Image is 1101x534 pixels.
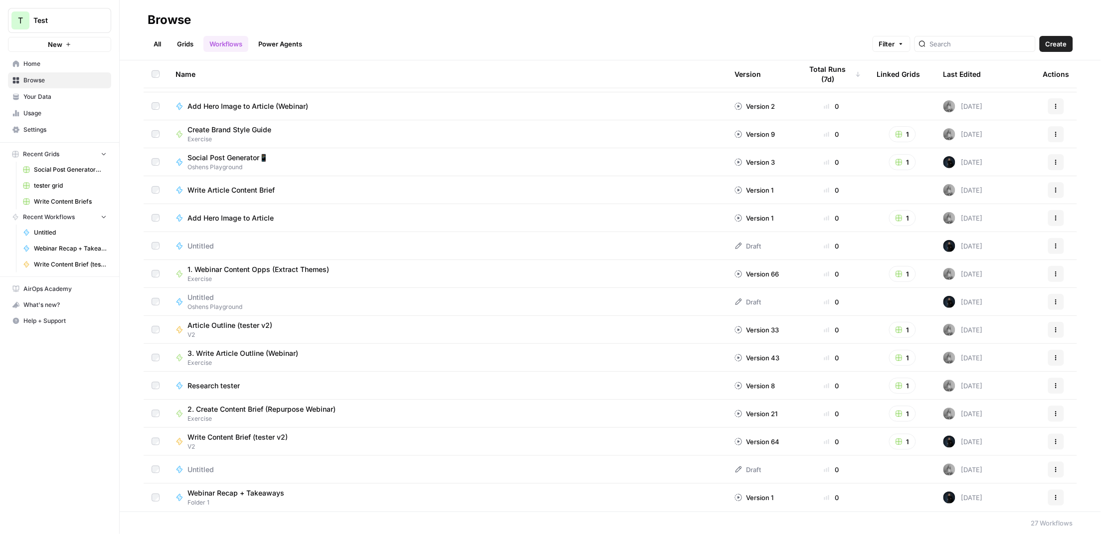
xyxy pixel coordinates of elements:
[889,350,916,366] button: 1
[176,241,719,251] a: Untitled
[943,380,955,392] img: fbqjw6ir2xj70pwwjhv13oj831fz
[23,125,107,134] span: Settings
[176,265,719,283] a: 1. Webinar Content Opps (Extract Themes)Exercise
[889,126,916,142] button: 1
[187,265,329,274] span: 1. Webinar Content Opps (Extract Themes)
[734,129,775,139] div: Version 9
[802,353,861,363] div: 0
[943,184,955,196] img: fbqjw6ir2xj70pwwjhv13oj831fz
[943,128,983,140] div: [DATE]
[187,163,276,172] span: Oshens Playground
[176,213,719,223] a: Add Hero Image to Article
[889,210,916,226] button: 1
[943,408,955,420] img: fbqjw6ir2xj70pwwjhv13oj831fz
[23,92,107,101] span: Your Data
[187,185,275,195] span: Write Article Content Brief
[889,378,916,394] button: 1
[802,297,861,307] div: 0
[943,184,983,196] div: [DATE]
[176,465,719,475] a: Untitled
[802,409,861,419] div: 0
[18,225,111,241] a: Untitled
[943,296,983,308] div: [DATE]
[18,162,111,178] a: Social Post Generator📱 Grid
[734,465,761,475] div: Draft
[879,39,895,49] span: Filter
[1046,39,1067,49] span: Create
[8,313,111,329] button: Help + Support
[8,147,111,162] button: Recent Grids
[734,493,774,503] div: Version 1
[176,381,719,391] a: Research tester
[187,302,242,311] span: Oshens Playground
[802,465,861,475] div: 0
[734,269,779,279] div: Version 66
[802,437,861,447] div: 0
[187,101,308,111] span: Add Hero Image to Article (Webinar)
[802,129,861,139] div: 0
[176,185,719,195] a: Write Article Content Brief
[176,432,719,451] a: Write Content Brief (tester v2)V2
[802,381,861,391] div: 0
[23,150,59,159] span: Recent Grids
[176,320,719,339] a: Article Outline (tester v2)V2
[187,404,336,414] span: 2. Create Content Brief (Repurpose Webinar)
[18,194,111,210] a: Write Content Briefs
[943,60,981,88] div: Last Edited
[943,492,983,504] div: [DATE]
[34,260,107,269] span: Write Content Brief (tester v2)
[943,436,955,448] img: mae98n22be7w2flmvint2g1h8u9g
[23,76,107,85] span: Browse
[877,60,920,88] div: Linked Grids
[148,36,167,52] a: All
[18,178,111,194] a: tester grid
[176,153,719,172] a: Social Post Generator📱Oshens Playground
[943,464,955,476] img: fbqjw6ir2xj70pwwjhv13oj831fz
[802,269,861,279] div: 0
[8,89,111,105] a: Your Data
[187,213,274,223] span: Add Hero Image to Article
[943,492,955,504] img: mae98n22be7w2flmvint2g1h8u9g
[873,36,911,52] button: Filter
[34,244,107,253] span: Webinar Recap + Takeaways
[734,409,778,419] div: Version 21
[802,241,861,251] div: 0
[943,268,983,280] div: [DATE]
[889,434,916,450] button: 1
[187,432,288,442] span: Write Content Brief (tester v2)
[8,8,111,33] button: Workspace: Test
[943,408,983,420] div: [DATE]
[889,322,916,338] button: 1
[8,210,111,225] button: Recent Workflows
[176,101,719,111] a: Add Hero Image to Article (Webinar)
[34,165,107,174] span: Social Post Generator📱 Grid
[802,493,861,503] div: 0
[252,36,308,52] a: Power Agents
[187,292,234,302] span: Untitled
[943,100,983,112] div: [DATE]
[187,414,344,423] span: Exercise
[176,348,719,367] a: 3. Write Article Outline (Webinar)Exercise
[734,157,775,167] div: Version 3
[943,212,983,224] div: [DATE]
[187,320,272,330] span: Article Outline (tester v2)
[187,274,337,283] span: Exercise
[943,296,955,308] img: mae98n22be7w2flmvint2g1h8u9g
[802,325,861,335] div: 0
[734,437,780,447] div: Version 64
[176,488,719,507] a: Webinar Recap + TakeawaysFolder 1
[23,59,107,68] span: Home
[943,352,983,364] div: [DATE]
[23,284,107,293] span: AirOps Academy
[943,240,983,252] div: [DATE]
[187,442,296,451] span: V2
[943,324,955,336] img: fbqjw6ir2xj70pwwjhv13oj831fz
[734,325,779,335] div: Version 33
[734,101,775,111] div: Version 2
[734,241,761,251] div: Draft
[187,135,279,144] span: Exercise
[148,12,191,28] div: Browse
[802,101,861,111] div: 0
[171,36,199,52] a: Grids
[930,39,1031,49] input: Search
